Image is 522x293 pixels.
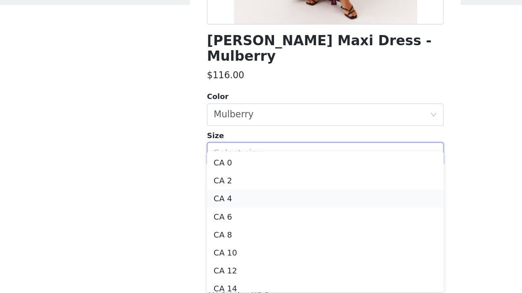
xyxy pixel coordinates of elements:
h3: $116.00 [175,110,202,120]
div: Color [175,126,347,134]
li: CA 2 [175,185,347,198]
li: CA 14 [175,263,347,276]
div: Select size [180,167,333,176]
li: CA 10 [175,237,347,250]
li: CA 4 [175,198,347,211]
div: avatar [492,4,500,18]
div: Size [175,155,347,163]
div: Mulberry [180,136,209,151]
a: Networks [59,2,100,20]
li: CA 6 [175,211,347,224]
li: CA 8 [175,224,347,237]
div: STEP 1 OF 5 [10,31,113,40]
i: icon: down [337,169,342,175]
div: Open Intercom Messenger [482,265,502,285]
li: CA 0 [175,172,347,185]
h1: [PERSON_NAME] Maxi Dress - Mulberry [175,85,347,107]
a: Dashboard [13,2,58,20]
h1: Select your styles! [10,40,113,54]
li: CA 12 [175,250,347,263]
